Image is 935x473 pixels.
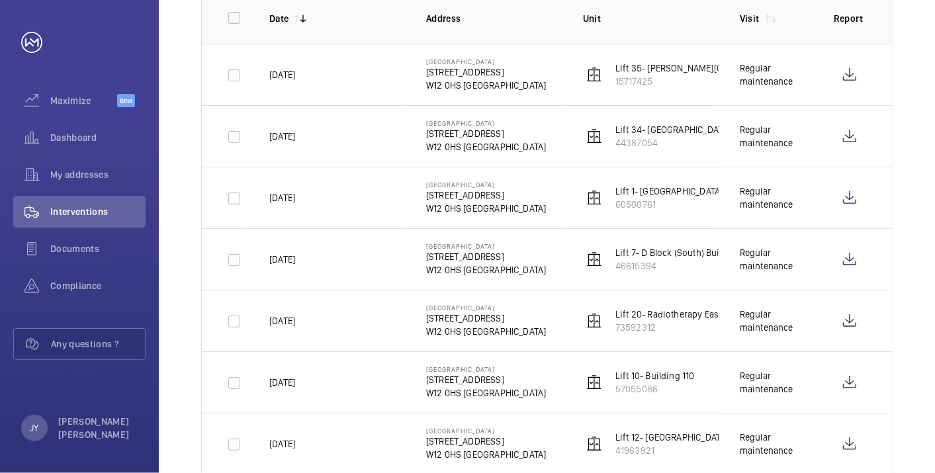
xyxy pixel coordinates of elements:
[426,386,547,400] p: W12 0HS [GEOGRAPHIC_DATA]
[50,279,146,292] span: Compliance
[615,185,807,198] p: Lift 1- [GEOGRAPHIC_DATA] (North) Building 132
[740,12,760,25] p: Visit
[426,325,547,338] p: W12 0HS [GEOGRAPHIC_DATA]
[586,128,602,144] img: elevator.svg
[426,263,547,277] p: W12 0HS [GEOGRAPHIC_DATA]
[426,365,547,373] p: [GEOGRAPHIC_DATA]
[740,123,813,150] div: Regular maintenance
[615,246,757,259] p: Lift 7- D Block (South) Building 107
[583,12,719,25] p: Unit
[426,181,547,189] p: [GEOGRAPHIC_DATA]
[615,321,777,334] p: 73592312
[740,62,813,88] div: Regular maintenance
[269,130,295,143] p: [DATE]
[615,75,815,88] p: 15717425
[426,373,547,386] p: [STREET_ADDRESS]
[426,312,547,325] p: [STREET_ADDRESS]
[740,308,813,334] div: Regular maintenance
[426,427,547,435] p: [GEOGRAPHIC_DATA]
[426,189,547,202] p: [STREET_ADDRESS]
[586,374,602,390] img: elevator.svg
[426,79,547,92] p: W12 0HS [GEOGRAPHIC_DATA]
[586,313,602,329] img: elevator.svg
[615,62,815,75] p: Lift 35- [PERSON_NAME][GEOGRAPHIC_DATA] 369
[615,136,748,150] p: 44387054
[586,436,602,452] img: elevator.svg
[586,67,602,83] img: elevator.svg
[269,12,289,25] p: Date
[740,185,813,211] div: Regular maintenance
[269,191,295,204] p: [DATE]
[615,198,807,211] p: 60500761
[269,253,295,266] p: [DATE]
[426,119,547,127] p: [GEOGRAPHIC_DATA]
[426,435,547,448] p: [STREET_ADDRESS]
[586,251,602,267] img: elevator.svg
[269,68,295,81] p: [DATE]
[740,369,813,396] div: Regular maintenance
[615,382,695,396] p: 57055086
[269,314,295,327] p: [DATE]
[426,448,547,461] p: W12 0HS [GEOGRAPHIC_DATA]
[426,65,547,79] p: [STREET_ADDRESS]
[58,415,138,441] p: [PERSON_NAME] [PERSON_NAME]
[740,431,813,457] div: Regular maintenance
[615,369,695,382] p: Lift 10- Building 110
[269,376,295,389] p: [DATE]
[586,190,602,206] img: elevator.svg
[50,131,146,144] span: Dashboard
[615,308,777,321] p: Lift 20- Radiotherapy East Building 334
[426,127,547,140] p: [STREET_ADDRESS]
[51,337,145,351] span: Any questions ?
[30,421,38,435] p: JY
[426,250,547,263] p: [STREET_ADDRESS]
[615,431,744,444] p: Lift 12- [GEOGRAPHIC_DATA] 122
[834,12,866,25] p: Report
[426,202,547,215] p: W12 0HS [GEOGRAPHIC_DATA]
[117,94,135,107] span: Beta
[615,259,757,273] p: 46615394
[50,168,146,181] span: My addresses
[50,242,146,255] span: Documents
[740,246,813,273] div: Regular maintenance
[50,94,117,107] span: Maximize
[615,123,748,136] p: Lift 34- [GEOGRAPHIC_DATA] 555
[426,12,562,25] p: Address
[269,437,295,451] p: [DATE]
[426,304,547,312] p: [GEOGRAPHIC_DATA]
[50,205,146,218] span: Interventions
[426,58,547,65] p: [GEOGRAPHIC_DATA]
[615,444,744,457] p: 41963921
[426,140,547,153] p: W12 0HS [GEOGRAPHIC_DATA]
[426,242,547,250] p: [GEOGRAPHIC_DATA]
